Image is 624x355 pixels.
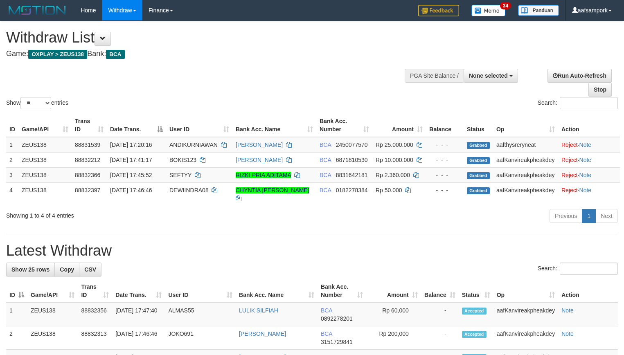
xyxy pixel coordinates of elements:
[560,263,618,275] input: Search:
[169,172,191,178] span: SEFTYY
[493,152,558,167] td: aafKanvireakpheakdey
[320,142,331,148] span: BCA
[60,266,74,273] span: Copy
[6,114,18,137] th: ID
[75,172,100,178] span: 88832366
[236,142,283,148] a: [PERSON_NAME]
[493,303,558,326] td: aafKanvireakpheakdey
[6,4,68,16] img: MOTION_logo.png
[459,279,493,303] th: Status: activate to sort column ascending
[471,5,506,16] img: Button%20Memo.svg
[405,69,464,83] div: PGA Site Balance /
[110,172,152,178] span: [DATE] 17:45:52
[318,279,366,303] th: Bank Acc. Number: activate to sort column ascending
[376,172,410,178] span: Rp 2.360.000
[84,266,96,273] span: CSV
[6,279,27,303] th: ID: activate to sort column descending
[165,303,236,326] td: ALMAS55
[558,167,620,182] td: ·
[464,114,493,137] th: Status
[321,339,353,345] span: Copy 3151729841 to clipboard
[236,279,318,303] th: Bank Acc. Name: activate to sort column ascending
[538,97,618,109] label: Search:
[75,142,100,148] span: 88831539
[561,142,578,148] a: Reject
[6,243,618,259] h1: Latest Withdraw
[169,187,209,193] span: DEWIINDRA08
[421,326,459,350] td: -
[336,157,368,163] span: Copy 6871810530 to clipboard
[236,157,283,163] a: [PERSON_NAME]
[336,172,368,178] span: Copy 8831642181 to clipboard
[429,171,460,179] div: - - -
[110,157,152,163] span: [DATE] 17:41:17
[561,187,578,193] a: Reject
[336,187,368,193] span: Copy 0182278384 to clipboard
[320,172,331,178] span: BCA
[558,114,620,137] th: Action
[72,114,107,137] th: Trans ID: activate to sort column ascending
[6,97,68,109] label: Show entries
[366,279,421,303] th: Amount: activate to sort column ascending
[418,5,459,16] img: Feedback.jpg
[6,167,18,182] td: 3
[79,263,101,276] a: CSV
[561,307,574,314] a: Note
[169,157,196,163] span: BOKIS123
[78,279,112,303] th: Trans ID: activate to sort column ascending
[561,172,578,178] a: Reject
[110,142,152,148] span: [DATE] 17:20:16
[595,209,618,223] a: Next
[429,156,460,164] div: - - -
[321,307,332,314] span: BCA
[28,50,87,59] span: OXPLAY > ZEUS138
[320,157,331,163] span: BCA
[467,172,490,179] span: Grabbed
[169,142,218,148] span: ANDIKURNIAWAN
[106,50,124,59] span: BCA
[110,187,152,193] span: [DATE] 17:46:46
[6,263,55,276] a: Show 25 rows
[579,157,592,163] a: Note
[366,303,421,326] td: Rp 60,000
[321,315,353,322] span: Copy 0892278201 to clipboard
[467,157,490,164] span: Grabbed
[493,114,558,137] th: Op: activate to sort column ascending
[18,167,72,182] td: ZEUS138
[239,307,278,314] a: LULIK SILFIAH
[6,303,27,326] td: 1
[18,182,72,206] td: ZEUS138
[75,187,100,193] span: 88832397
[112,326,165,350] td: [DATE] 17:46:46
[558,137,620,153] td: ·
[426,114,464,137] th: Balance
[20,97,51,109] select: Showentries
[582,209,596,223] a: 1
[376,187,402,193] span: Rp 50.000
[336,142,368,148] span: Copy 2450077570 to clipboard
[462,331,487,338] span: Accepted
[579,142,592,148] a: Note
[376,142,413,148] span: Rp 25.000.000
[239,330,286,337] a: [PERSON_NAME]
[6,208,254,220] div: Showing 1 to 4 of 4 entries
[467,187,490,194] span: Grabbed
[320,187,331,193] span: BCA
[518,5,559,16] img: panduan.png
[429,141,460,149] div: - - -
[462,308,487,315] span: Accepted
[464,69,518,83] button: None selected
[6,152,18,167] td: 2
[421,279,459,303] th: Balance: activate to sort column ascending
[236,187,309,193] a: CHYNTIA [PERSON_NAME]
[467,142,490,149] span: Grabbed
[579,172,592,178] a: Note
[18,114,72,137] th: Game/API: activate to sort column ascending
[6,137,18,153] td: 1
[493,137,558,153] td: aafthysreryneat
[421,303,459,326] td: -
[6,50,408,58] h4: Game: Bank:
[376,157,413,163] span: Rp 10.000.000
[366,326,421,350] td: Rp 200,000
[493,182,558,206] td: aafKanvireakpheakdey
